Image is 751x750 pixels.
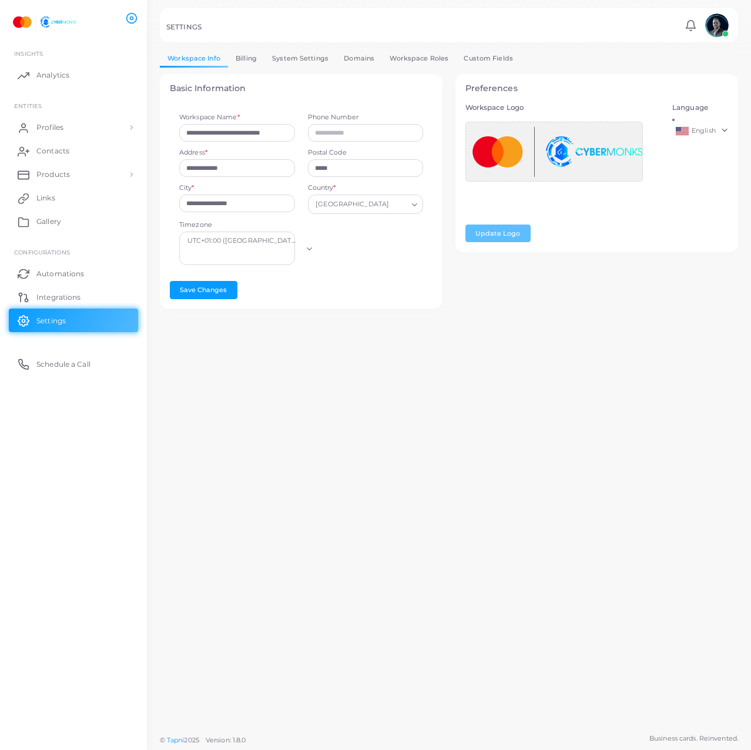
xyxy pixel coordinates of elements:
label: Country [308,183,336,193]
label: City [179,183,195,193]
span: Analytics [36,70,69,81]
a: Schedule a Call [9,352,138,376]
span: Integrations [36,292,81,303]
span: UTC+01:00 ([GEOGRAPHIC_DATA], [GEOGRAPHIC_DATA], [GEOGRAPHIC_DATA], [GEOGRAPHIC_DATA], War... [187,235,299,247]
img: en [676,127,689,135]
span: Gallery [36,216,61,227]
a: Integrations [9,285,138,309]
a: Automations [9,262,138,285]
a: Links [9,186,138,210]
a: Settings [9,309,138,332]
a: System Settings [264,50,336,67]
img: avatar [705,14,729,37]
button: Save Changes [170,281,237,299]
div: Search for option [308,195,424,213]
button: Update Logo [465,225,531,242]
img: logo [11,11,76,33]
label: Timezone [179,220,212,230]
a: Tapni [167,736,185,744]
span: [GEOGRAPHIC_DATA] [314,199,391,211]
label: Address [179,148,207,158]
span: 2025 [184,735,199,745]
span: Configurations [14,249,70,256]
span: ENTITIES [14,102,42,109]
span: Links [36,193,55,203]
h5: Language [672,103,729,112]
span: © [160,735,246,745]
h5: Workspace Logo [465,103,660,112]
label: Phone Number [308,113,424,122]
a: Domains [336,50,382,67]
span: Automations [36,269,84,279]
span: Version: 1.8.0 [206,736,246,744]
a: avatar [702,14,732,37]
div: Search for option [179,232,295,265]
h4: Basic Information [170,83,433,93]
h5: SETTINGS [166,23,202,31]
h4: Preferences [465,83,729,93]
a: Products [9,163,138,186]
span: Schedule a Call [36,359,90,370]
a: Analytics [9,63,138,87]
input: Search for option [392,198,407,211]
span: Contacts [36,146,69,156]
span: INSIGHTS [14,50,43,57]
a: Contacts [9,139,138,163]
a: Workspace Info [160,50,228,67]
span: Settings [36,316,66,326]
input: Search for option [185,249,302,262]
a: English [672,124,729,138]
a: Profiles [9,116,138,139]
label: Workspace Name [179,113,240,122]
span: English [692,126,716,135]
label: Postal Code [308,148,424,158]
span: Products [36,169,70,180]
a: Gallery [9,210,138,233]
span: Business cards. Reinvented. [649,734,738,744]
a: Workspace Roles [382,50,456,67]
a: Custom Fields [456,50,521,67]
span: Profiles [36,122,63,133]
a: Billing [228,50,264,67]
